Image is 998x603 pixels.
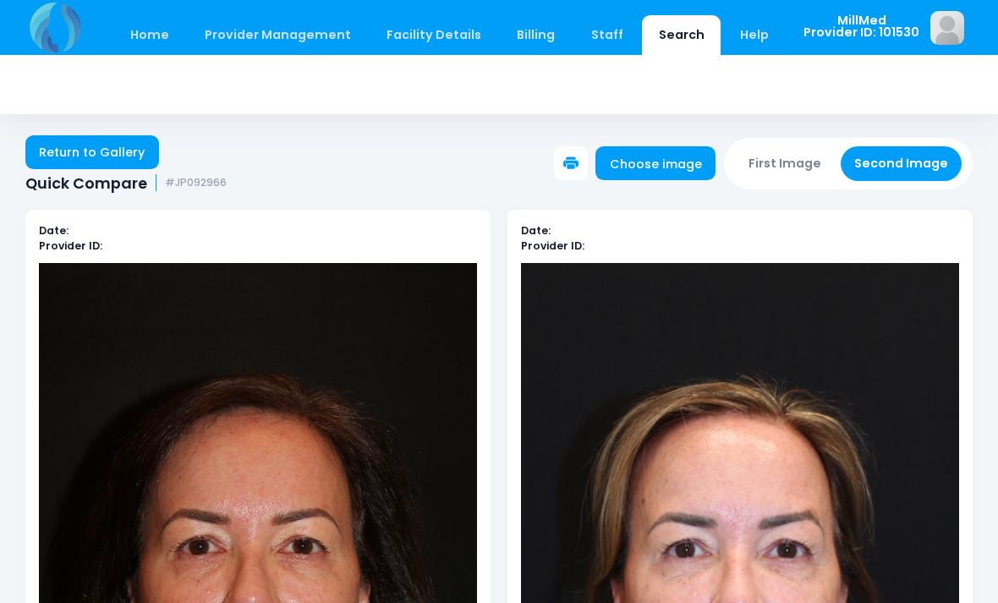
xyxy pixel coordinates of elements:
b: Date: [39,223,69,238]
b: Provider ID: [39,238,102,253]
button: Second Image [841,146,962,181]
a: Billing [501,15,572,55]
b: Provider ID: [521,238,584,253]
a: Help [724,15,786,55]
a: Staff [574,15,639,55]
a: Choose image [595,146,716,180]
span: MillMed Provider ID: 101530 [803,14,919,39]
img: image [930,11,964,45]
small: #JP092966 [165,177,227,189]
button: First Image [735,146,836,181]
a: Home [113,15,185,55]
b: Date: [521,223,551,238]
a: Search [642,15,721,55]
a: Return to Gallery [25,135,159,169]
a: Facility Details [370,15,498,55]
a: Provider Management [188,15,367,55]
span: Quick Compare [25,174,147,192]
